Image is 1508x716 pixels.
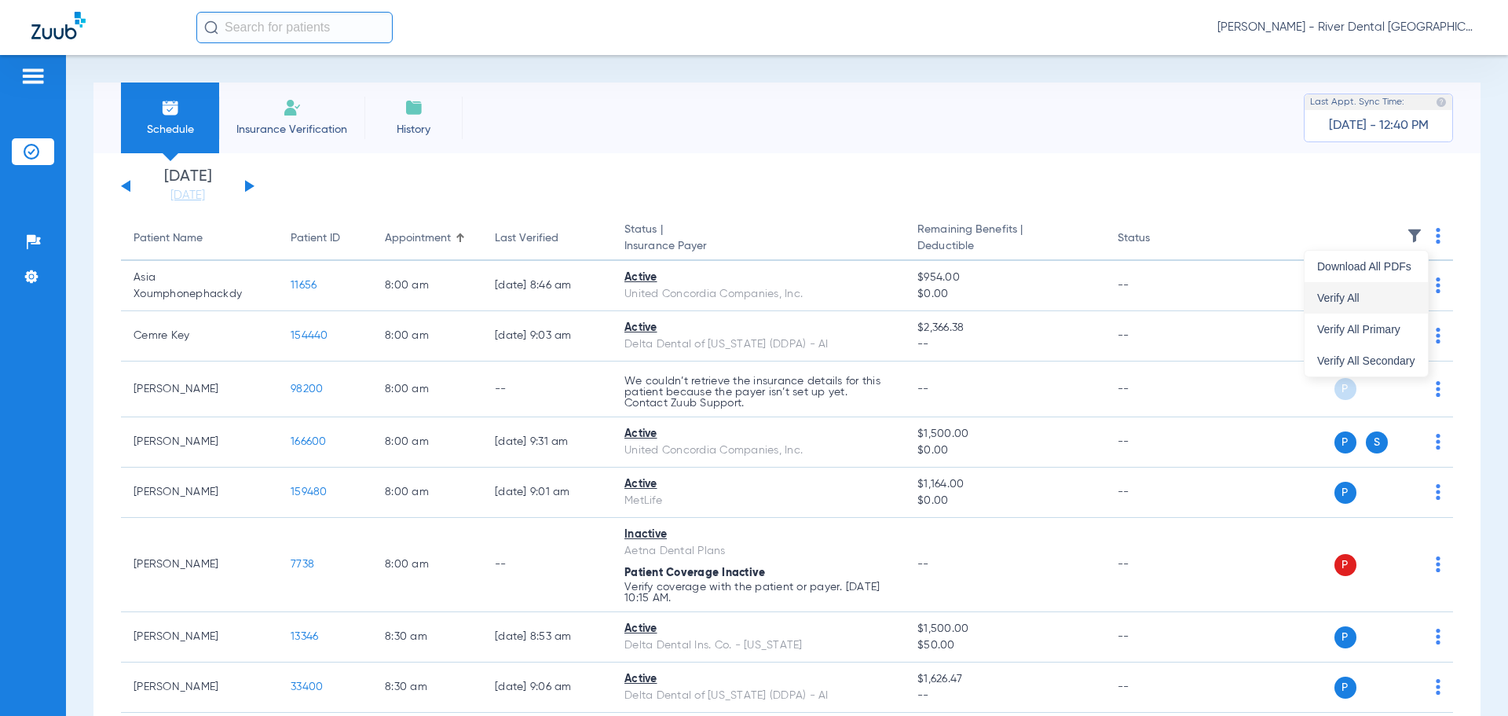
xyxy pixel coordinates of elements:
[1317,355,1415,366] span: Verify All Secondary
[1317,324,1415,335] span: Verify All Primary
[1429,641,1508,716] iframe: Chat Widget
[1317,261,1415,272] span: Download All PDFs
[1317,292,1415,303] span: Verify All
